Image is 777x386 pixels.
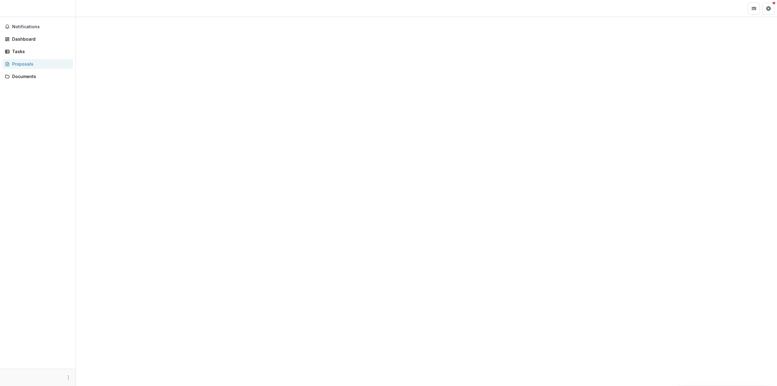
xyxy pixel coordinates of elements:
button: Notifications [2,22,73,32]
button: Partners [748,2,760,15]
button: Get Help [762,2,775,15]
a: Tasks [2,46,73,56]
a: Documents [2,71,73,81]
div: Tasks [12,48,68,55]
div: Documents [12,73,68,80]
div: Dashboard [12,36,68,42]
span: Notifications [12,24,71,29]
a: Dashboard [2,34,73,44]
div: Proposals [12,61,68,67]
a: Proposals [2,59,73,69]
button: More [65,374,72,381]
